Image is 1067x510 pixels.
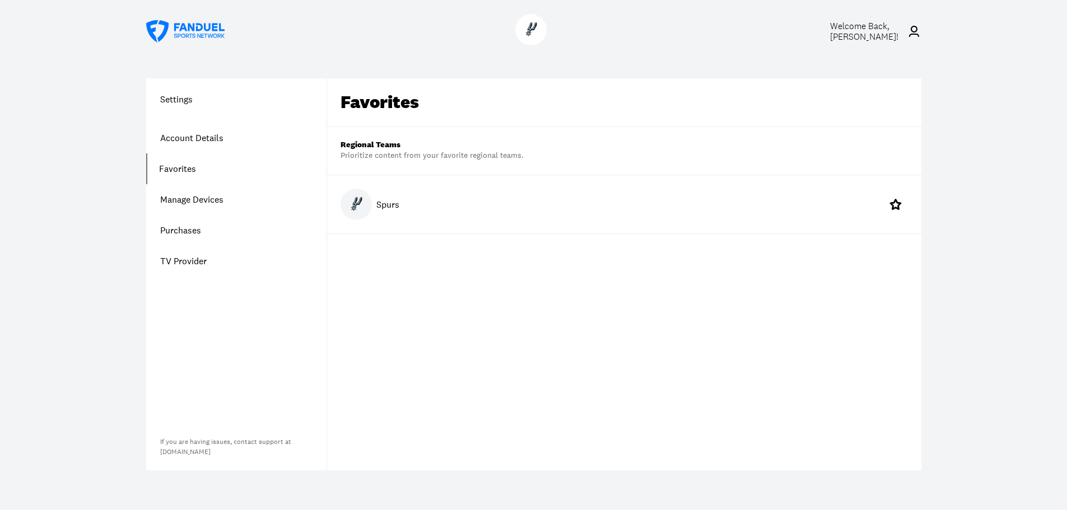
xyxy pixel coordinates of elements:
[830,20,898,43] span: Welcome Back, [PERSON_NAME] !
[349,197,364,212] img: Spurs
[146,123,327,153] a: Account Details
[515,36,551,48] a: SpursSpurs
[146,184,327,215] a: Manage Devices
[146,153,327,184] a: Favorites
[376,198,399,211] p: Spurs
[146,20,225,43] a: FanDuel Sports Network
[146,92,327,106] h1: Settings
[341,92,419,113] div: Favorites
[146,215,327,246] a: Purchases
[160,437,291,456] a: If you are having issues, contact support at[DOMAIN_NAME]
[341,150,524,161] div: Prioritize content from your favorite regional teams.
[146,246,327,277] a: TV Provider
[524,22,538,37] img: Spurs
[805,21,921,42] a: Welcome Back,[PERSON_NAME]!
[341,141,524,150] div: Regional Teams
